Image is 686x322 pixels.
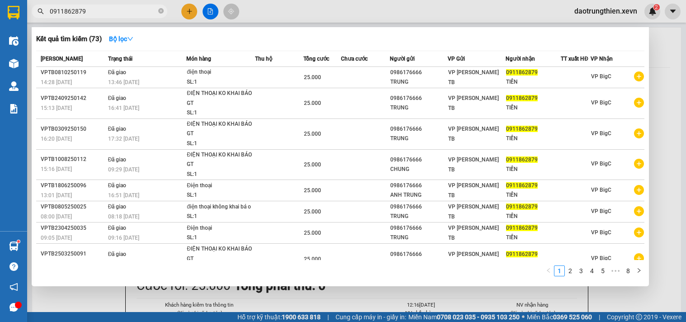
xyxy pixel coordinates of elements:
span: TT xuất HĐ [561,56,588,62]
span: VP [PERSON_NAME] TB [448,69,499,85]
span: plus-circle [634,206,644,216]
span: 17:32 [DATE] [108,136,139,142]
a: 4 [587,266,597,276]
div: TIẾN [506,77,560,87]
span: 08:18 [DATE] [108,213,139,220]
span: 0911862879 [506,95,538,101]
span: Trạng thái [108,56,132,62]
div: SL: 1 [187,190,255,200]
div: TRUNG [390,233,447,242]
li: 4 [587,265,597,276]
span: plus-circle [634,253,644,263]
a: 1 [554,266,564,276]
span: 15:16 [DATE] [41,166,72,172]
div: VPTB1008250112 [41,155,105,164]
span: 25.000 [304,187,321,194]
span: 0911862879 [506,251,538,257]
span: plus-circle [634,128,644,138]
span: down [127,36,133,42]
div: TIẾN [506,165,560,174]
div: TRUNG [390,103,447,113]
span: 13:01 [DATE] [41,192,72,199]
a: 5 [598,266,608,276]
div: VPTB0805250025 [41,202,105,212]
div: Điện thoại [187,223,255,233]
div: VPTB2409250142 [41,94,105,103]
span: plus-circle [634,227,644,237]
span: 25.000 [304,74,321,80]
span: 25.000 [304,131,321,137]
span: 15:13 [DATE] [41,105,72,111]
span: 09:16 [DATE] [108,235,139,241]
span: Đã giao [108,69,127,76]
span: VP [PERSON_NAME] TB [448,251,499,267]
li: 3 [576,265,587,276]
span: 16:20 [DATE] [41,136,72,142]
span: search [38,8,44,14]
div: 0986176666 [390,124,447,134]
span: VP [PERSON_NAME] TB [448,204,499,220]
span: Chưa cước [341,56,368,62]
a: 8 [623,266,633,276]
div: 0986176666 [390,202,447,212]
span: ••• [608,265,623,276]
span: Người nhận [506,56,535,62]
li: Previous Page [543,265,554,276]
div: ĐIỆN THOẠI KO KHAI BÁO GT [187,150,255,170]
span: 09:05 [DATE] [41,235,72,241]
span: VP BigC [591,255,611,261]
span: VP BigC [591,229,611,236]
span: Đã giao [108,126,127,132]
a: 3 [576,266,586,276]
span: VP BigC [591,208,611,214]
span: Đã giao [108,225,127,231]
div: SL: 1 [187,139,255,149]
div: SL: 1 [187,212,255,222]
div: SL: 1 [187,233,255,243]
div: ĐIỆN THOẠI KO KHAI BÁO GT [187,119,255,139]
span: 0911862879 [506,156,538,163]
div: VPTB1806250096 [41,181,105,190]
span: right [636,268,642,273]
span: Đã giao [108,251,127,257]
div: 0986176666 [390,94,447,103]
span: Đã giao [108,204,127,210]
div: TIẾN [506,103,560,113]
span: 14:28 [DATE] [41,79,72,85]
span: Người gửi [390,56,415,62]
span: 16:41 [DATE] [108,105,139,111]
span: 25.000 [304,100,321,106]
div: ĐIỆN THOẠI KO KHAI BÁO GT [187,89,255,108]
img: warehouse-icon [9,36,19,46]
span: VP Gửi [448,56,465,62]
span: plus-circle [634,159,644,169]
div: điện thoại [187,67,255,77]
img: warehouse-icon [9,241,19,251]
span: 0911862879 [506,225,538,231]
a: 2 [565,266,575,276]
div: 0986176666 [390,250,447,259]
span: Đã giao [108,182,127,189]
span: left [546,268,551,273]
div: 0986176666 [390,181,447,190]
div: TRUNG [390,259,447,269]
div: TIẾN [506,212,560,221]
span: 16:51 [DATE] [108,192,139,199]
span: 25.000 [304,230,321,236]
div: TIẾN [506,259,560,269]
div: TRUNG [390,134,447,143]
span: message [9,303,18,312]
span: VP [PERSON_NAME] TB [448,126,499,142]
span: [PERSON_NAME] [41,56,83,62]
span: Món hàng [186,56,211,62]
span: 25.000 [304,256,321,262]
div: VPTB0810250119 [41,68,105,77]
span: VP [PERSON_NAME] TB [448,225,499,241]
span: VP BigC [591,187,611,193]
span: Đã giao [108,156,127,163]
span: close-circle [158,7,164,16]
div: TRUNG [390,77,447,87]
li: 8 [623,265,634,276]
div: VPTB2503250091 [41,249,105,259]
